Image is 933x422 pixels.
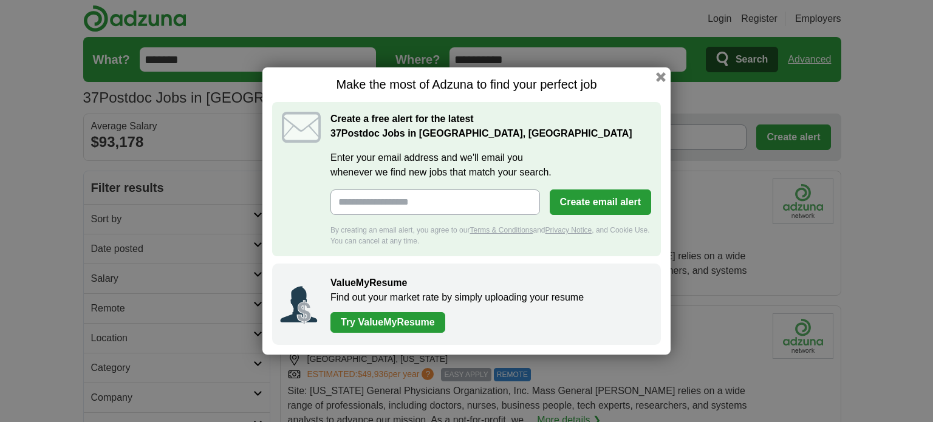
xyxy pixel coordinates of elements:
h1: Make the most of Adzuna to find your perfect job [272,77,661,92]
button: Create email alert [550,189,651,215]
h2: Create a free alert for the latest [330,112,651,141]
a: Try ValueMyResume [330,312,445,333]
strong: Postdoc Jobs in [GEOGRAPHIC_DATA], [GEOGRAPHIC_DATA] [330,128,632,138]
label: Enter your email address and we'll email you whenever we find new jobs that match your search. [330,151,651,180]
p: Find out your market rate by simply uploading your resume [330,290,649,305]
h2: ValueMyResume [330,276,649,290]
img: icon_email.svg [282,112,321,143]
a: Privacy Notice [545,226,592,234]
span: 37 [330,126,341,141]
a: Terms & Conditions [470,226,533,234]
div: By creating an email alert, you agree to our and , and Cookie Use. You can cancel at any time. [330,225,651,247]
